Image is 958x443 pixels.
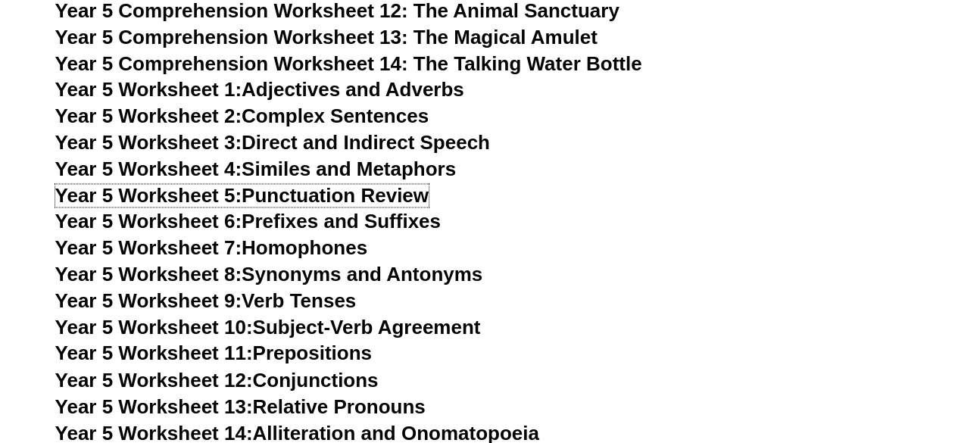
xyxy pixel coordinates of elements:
[55,236,242,259] span: Year 5 Worksheet 7:
[55,78,464,101] a: Year 5 Worksheet 1:Adjectives and Adverbs
[55,210,441,232] a: Year 5 Worksheet 6:Prefixes and Suffixes
[55,78,242,101] span: Year 5 Worksheet 1:
[55,105,429,127] a: Year 5 Worksheet 2:Complex Sentences
[55,210,242,232] span: Year 5 Worksheet 6:
[55,158,242,180] span: Year 5 Worksheet 4:
[55,158,457,180] a: Year 5 Worksheet 4:Similes and Metaphors
[55,289,357,312] a: Year 5 Worksheet 9:Verb Tenses
[55,289,242,312] span: Year 5 Worksheet 9:
[55,342,253,364] span: Year 5 Worksheet 11:
[55,184,242,207] span: Year 5 Worksheet 5:
[55,395,253,417] span: Year 5 Worksheet 13:
[55,395,426,417] a: Year 5 Worksheet 13:Relative Pronouns
[55,52,642,75] a: Year 5 Comprehension Worksheet 14: The Talking Water Bottle
[55,236,368,259] a: Year 5 Worksheet 7:Homophones
[55,263,242,285] span: Year 5 Worksheet 8:
[55,131,490,154] a: Year 5 Worksheet 3:Direct and Indirect Speech
[55,316,481,338] a: Year 5 Worksheet 10:Subject-Verb Agreement
[55,26,598,48] a: Year 5 Comprehension Worksheet 13: The Magical Amulet
[706,272,958,443] iframe: Chat Widget
[55,368,379,391] a: Year 5 Worksheet 12:Conjunctions
[55,131,242,154] span: Year 5 Worksheet 3:
[55,316,253,338] span: Year 5 Worksheet 10:
[55,184,429,207] a: Year 5 Worksheet 5:Punctuation Review
[55,263,483,285] a: Year 5 Worksheet 8:Synonyms and Antonyms
[55,342,372,364] a: Year 5 Worksheet 11:Prepositions
[55,105,242,127] span: Year 5 Worksheet 2:
[55,368,253,391] span: Year 5 Worksheet 12:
